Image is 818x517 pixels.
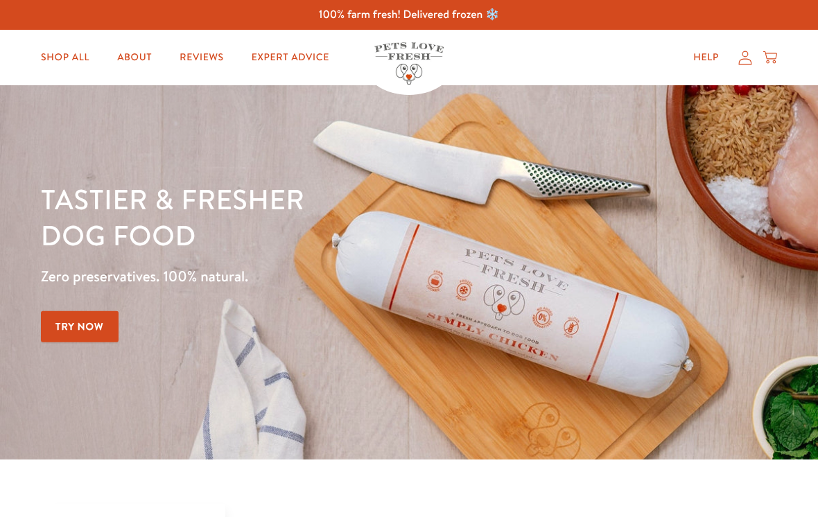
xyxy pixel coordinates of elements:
a: Reviews [168,44,234,71]
p: Zero preservatives. 100% natural. [41,264,532,289]
img: Pets Love Fresh [374,42,444,85]
a: Help [682,44,730,71]
iframe: Gorgias live chat messenger [749,452,804,503]
a: Shop All [30,44,101,71]
a: About [106,44,163,71]
a: Try Now [41,311,119,342]
h1: Tastier & fresher dog food [41,181,532,253]
a: Expert Advice [241,44,340,71]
